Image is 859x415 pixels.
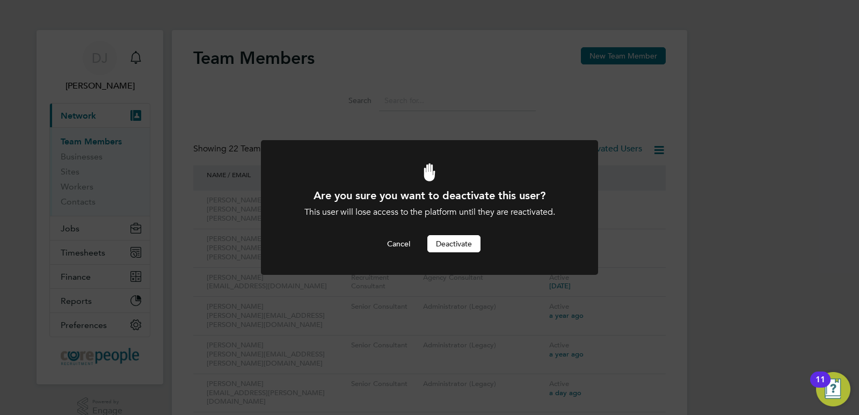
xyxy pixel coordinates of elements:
[427,235,481,252] button: Deactivate
[816,372,850,406] button: Open Resource Center, 11 new notifications
[378,235,419,252] button: Cancel
[816,380,825,394] div: 11
[290,207,569,218] p: This user will lose access to the platform until they are reactivated.
[290,188,569,202] h1: Are you sure you want to deactivate this user?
